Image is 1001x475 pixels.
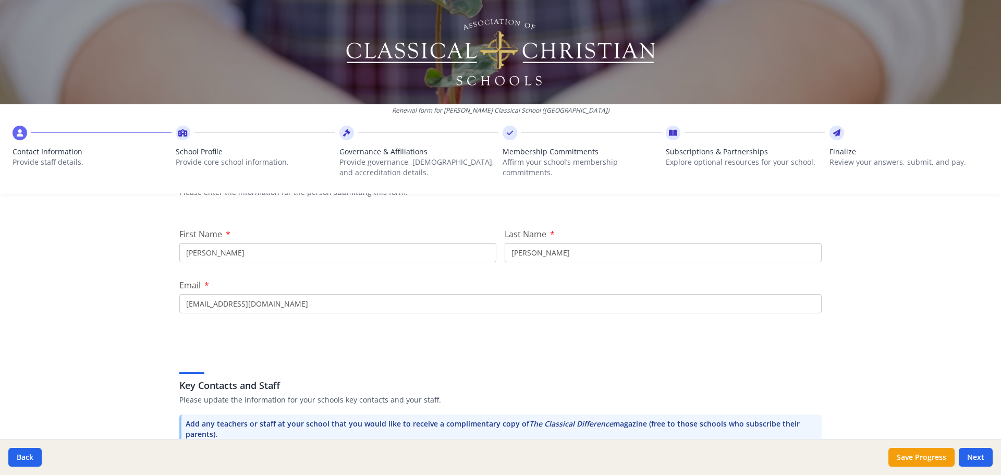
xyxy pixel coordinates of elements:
[179,395,822,405] p: Please update the information for your schools key contacts and your staff.
[8,448,42,467] button: Back
[186,419,817,440] p: Add any teachers or staff at your school that you would like to receive a complimentary copy of m...
[959,448,993,467] button: Next
[13,157,172,167] p: Provide staff details.
[505,228,546,240] span: Last Name
[529,419,613,429] i: The Classical Difference
[503,147,662,157] span: Membership Commitments
[179,228,222,240] span: First Name
[829,157,988,167] p: Review your answers, submit, and pay.
[339,157,498,178] p: Provide governance, [DEMOGRAPHIC_DATA], and accreditation details.
[179,279,201,291] span: Email
[503,157,662,178] p: Affirm your school’s membership commitments.
[829,147,988,157] span: Finalize
[179,378,822,393] h3: Key Contacts and Staff
[666,147,825,157] span: Subscriptions & Partnerships
[345,16,657,89] img: Logo
[339,147,498,157] span: Governance & Affiliations
[888,448,955,467] button: Save Progress
[666,157,825,167] p: Explore optional resources for your school.
[176,157,335,167] p: Provide core school information.
[13,147,172,157] span: Contact Information
[176,147,335,157] span: School Profile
